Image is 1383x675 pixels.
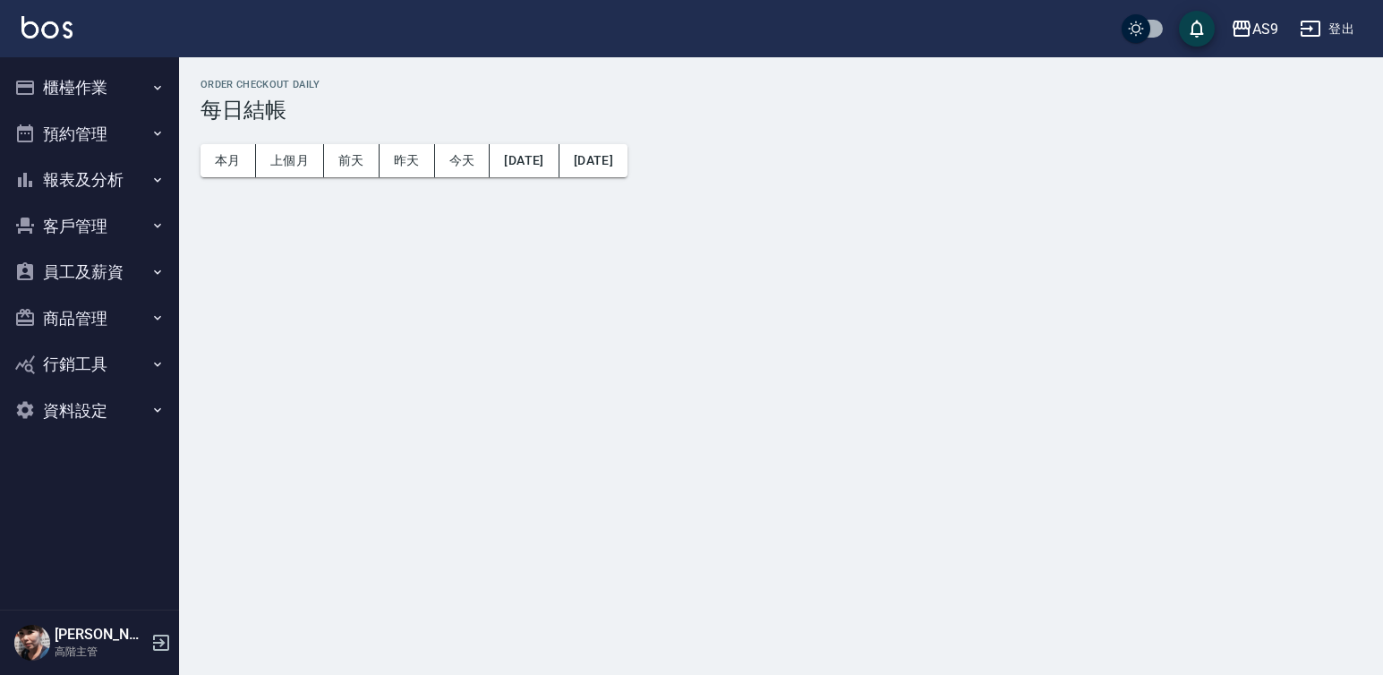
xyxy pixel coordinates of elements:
button: 商品管理 [7,295,172,342]
button: [DATE] [490,144,559,177]
button: 登出 [1293,13,1362,46]
button: 櫃檯作業 [7,64,172,111]
img: Logo [21,16,73,38]
button: 報表及分析 [7,157,172,203]
h2: Order checkout daily [201,79,1362,90]
button: 資料設定 [7,388,172,434]
button: 員工及薪資 [7,249,172,295]
button: 行銷工具 [7,341,172,388]
h5: [PERSON_NAME] [55,626,146,644]
button: 客戶管理 [7,203,172,250]
h3: 每日結帳 [201,98,1362,123]
button: [DATE] [559,144,627,177]
button: 昨天 [380,144,435,177]
button: 今天 [435,144,491,177]
button: 預約管理 [7,111,172,158]
button: 本月 [201,144,256,177]
button: AS9 [1224,11,1285,47]
button: 前天 [324,144,380,177]
button: 上個月 [256,144,324,177]
p: 高階主管 [55,644,146,660]
button: save [1179,11,1215,47]
div: AS9 [1252,18,1278,40]
img: Person [14,625,50,661]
